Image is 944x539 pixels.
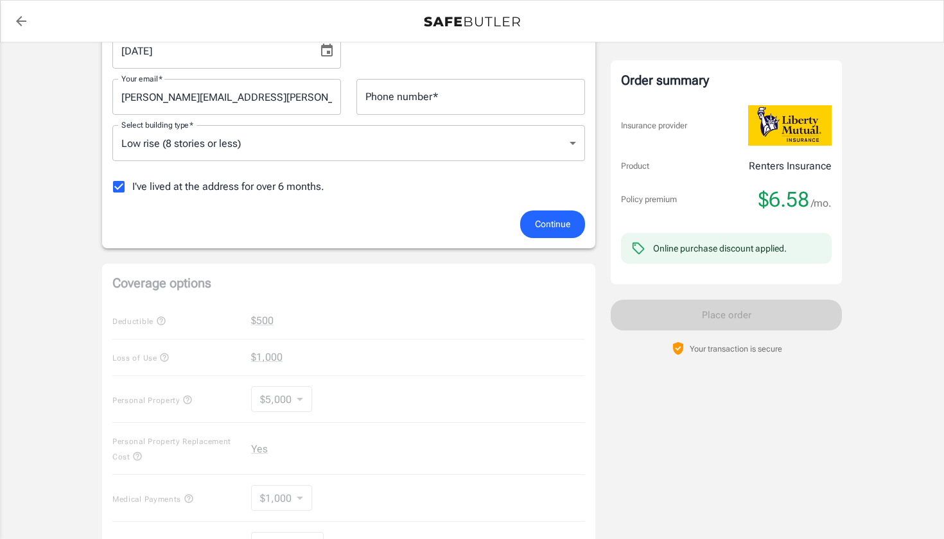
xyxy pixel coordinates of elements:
[8,8,34,34] a: back to quotes
[621,193,677,206] p: Policy premium
[520,210,585,238] button: Continue
[121,73,162,84] label: Your email
[621,71,832,90] div: Order summary
[112,125,585,161] div: Low rise (8 stories or less)
[749,158,832,174] p: Renters Insurance
[132,179,324,194] span: I've lived at the address for over 6 months.
[758,187,809,212] span: $6.58
[535,216,570,232] span: Continue
[653,242,787,255] div: Online purchase discount applied.
[690,343,782,355] p: Your transaction is secure
[121,119,193,130] label: Select building type
[112,79,341,115] input: Enter email
[424,17,520,27] img: Back to quotes
[748,105,832,146] img: Liberty Mutual
[314,38,340,64] button: Choose date, selected date is Sep 3, 2025
[621,119,687,132] p: Insurance provider
[811,194,832,212] span: /mo.
[112,33,309,69] input: MM/DD/YYYY
[621,160,649,173] p: Product
[356,79,585,115] input: Enter number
